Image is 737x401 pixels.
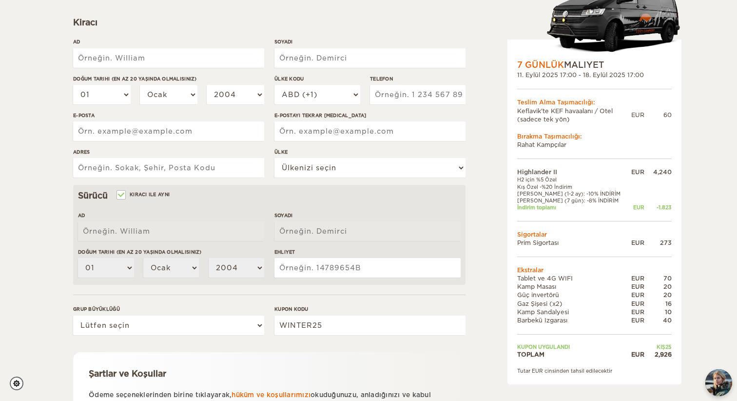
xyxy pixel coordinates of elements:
[628,204,644,211] div: EUR
[628,282,644,291] div: EUR
[644,168,672,176] div: 4,240
[73,112,264,119] label: E-POSTA
[644,350,672,359] div: 2,926
[517,59,672,71] div: MALIYET
[644,308,672,316] div: 10
[628,291,644,299] div: EUR
[274,48,465,68] input: Örneğin. Demirci
[73,48,264,68] input: Örneğin. William
[73,17,465,28] div: Kiracı
[517,274,628,282] td: Tablet ve 4G WIFI
[628,274,644,282] div: EUR
[117,193,124,199] input: KIRACI ILE AYNI
[631,111,644,119] div: EUR
[644,299,672,307] div: 16
[517,60,564,70] span: 7 GÜNLÜK
[517,98,672,106] div: Teslim Alma Taşımacılığı:
[517,282,628,291] td: Kamp Masası
[10,377,30,390] a: Çerez ayarları
[73,305,264,313] label: GRUP BÜYÜKLÜĞÜ
[644,274,672,282] div: 70
[517,316,628,324] td: Barbekü Izgarası
[73,75,264,82] label: DOĞUM TARIHI (EN AZ 20 YAŞINDA OLMALISINIZ)
[517,266,672,274] td: Ekstralar
[274,221,461,241] input: Örneğin. Demirci
[628,343,672,350] td: KIŞ25
[517,291,628,299] td: Güç invertörü
[73,38,264,45] label: AD
[78,248,264,256] label: DOĞUM TARIHI (EN AZ 20 YAŞINDA OLMALISINIZ)
[89,368,450,380] div: Şartlar ve Koşullar
[73,148,264,156] label: ADRES
[644,282,672,291] div: 20
[517,204,628,211] td: İndirim toplamı
[517,230,672,239] td: Sigortalar
[517,183,628,190] td: Kış Özel -%20 İndirim
[274,212,461,219] label: SOYADI
[705,369,732,396] button: chat-button
[274,38,465,45] label: SOYADI
[78,221,264,241] input: Örneğin. William
[517,367,672,374] div: Tutar EUR cinsinden tahsil edilecektir
[274,75,360,82] label: ÜLKE KODU
[117,190,170,199] label: KIRACI ILE AYNI
[78,190,461,201] div: Sürücü
[274,258,461,278] input: Örneğin. 14789654B
[517,176,628,183] td: H2 için %5 Özel
[644,204,672,211] div: -1.823
[705,369,732,396] img: Cozy Campers'ta Freyja
[628,168,644,176] div: EUR
[73,121,264,141] input: Örn. example@example.com
[628,316,644,324] div: EUR
[628,239,644,247] div: EUR
[644,291,672,299] div: 20
[628,299,644,307] div: EUR
[232,391,310,399] a: hüküm ve koşullarımızı
[78,212,264,219] label: AD
[517,140,672,149] td: Rahat Kampçılar
[628,308,644,316] div: EUR
[517,132,672,140] div: Bırakma Taşımacılığı:
[517,350,628,359] td: TOPLAM
[274,248,461,256] label: EHLIYET
[517,239,628,247] td: Prim Sigortası
[517,343,628,350] td: KUPON UYGULANDI
[644,111,672,119] div: 60
[517,190,628,197] td: [PERSON_NAME] (1-2 ay): -10% İNDİRİM
[73,158,264,178] input: Örneğin. Sokak, Şehir, Posta Kodu
[517,71,672,79] div: 11. Eylül 2025 17:00 - 18. Eylül 2025 17:00
[517,168,628,176] td: Highlander II
[274,148,465,156] label: ÜLKE
[370,85,465,104] input: Örneğin. 1 234 567 890
[517,107,631,123] td: Keflavik'te KEF havaalanı / Otel (sadece tek yön)
[274,121,465,141] input: Örn. example@example.com
[370,75,465,82] label: TELEFON
[517,308,628,316] td: Kamp Sandalyesi
[644,316,672,324] div: 40
[644,239,672,247] div: 273
[517,299,628,307] td: Gaz Şişesi (x2)
[274,305,465,313] label: KUPON KODU
[517,197,628,204] td: [PERSON_NAME] (7 gün): -8% İNDİRİM
[628,350,644,359] div: EUR
[274,112,465,119] label: E-POSTAYI TEKRAR [MEDICAL_DATA]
